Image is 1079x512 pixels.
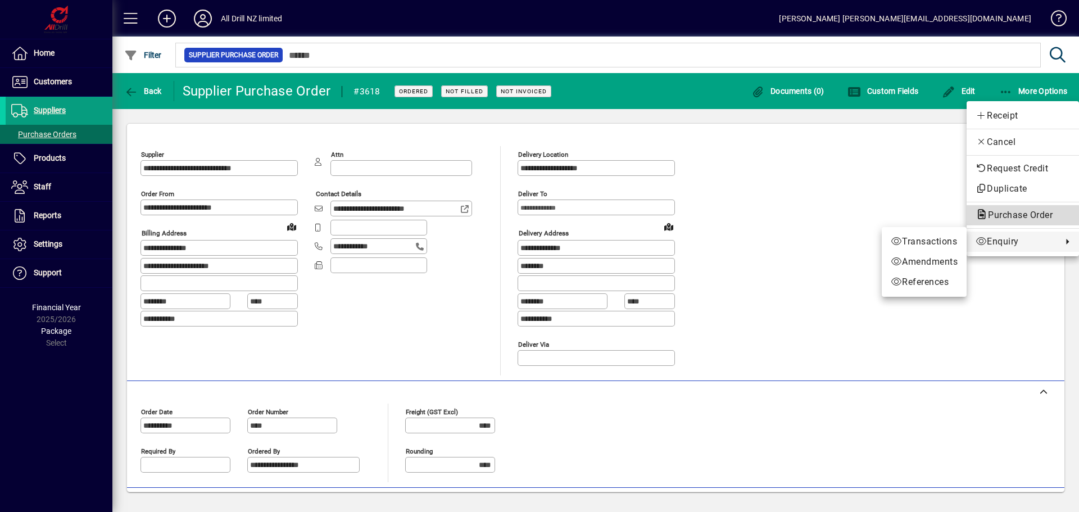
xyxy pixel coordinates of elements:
span: Amendments [891,255,958,269]
span: Transactions [891,235,958,248]
span: Cancel [976,135,1070,149]
span: Receipt [976,109,1070,123]
span: Request Credit [976,162,1070,175]
span: Duplicate [976,182,1070,196]
span: References [891,275,958,289]
span: Purchase Order [976,210,1058,220]
span: Enquiry [976,235,1057,248]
